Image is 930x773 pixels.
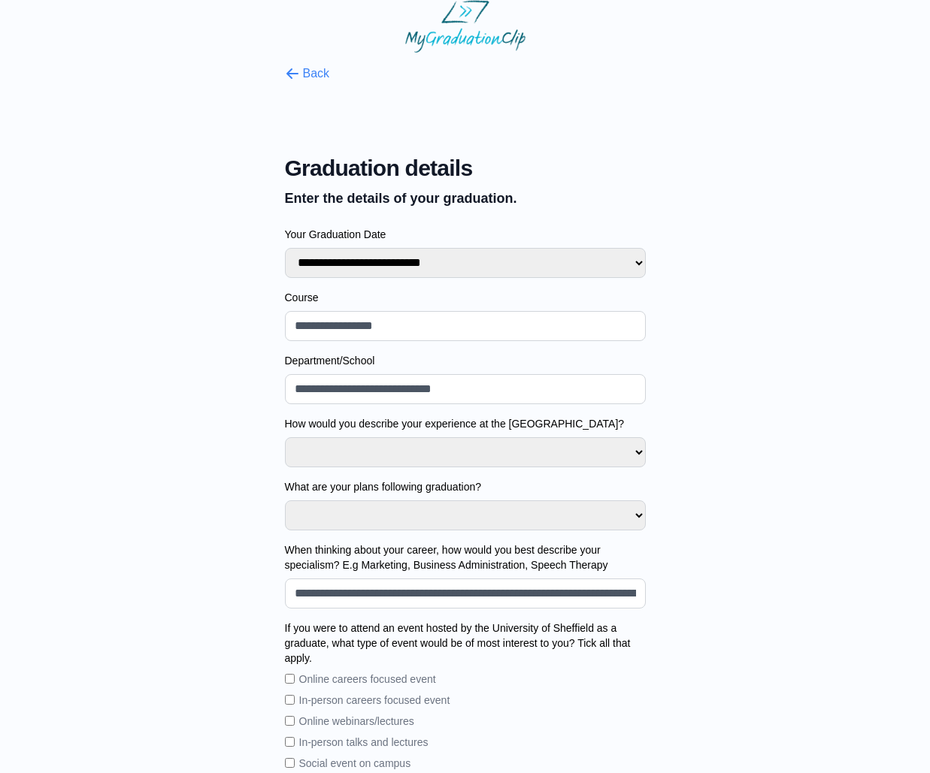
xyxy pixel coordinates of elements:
[299,756,411,771] label: Social event on campus
[285,290,646,305] label: Course
[299,693,450,708] label: In-person careers focused event
[299,714,414,729] label: Online webinars/lectures
[285,353,646,368] label: Department/School
[285,65,330,83] button: Back
[285,542,646,572] label: When thinking about your career, how would you best describe your specialism? E.g Marketing, Busi...
[299,735,429,750] label: In-person talks and lectures
[299,672,436,687] label: Online careers focused event
[285,416,646,431] label: How would you describe your experience at the [GEOGRAPHIC_DATA]?
[285,155,646,182] span: Graduation details
[285,227,646,242] label: Your Graduation Date
[285,621,646,666] label: If you were to attend an event hosted by the University of Sheffield as a graduate, what type of ...
[285,479,646,494] label: What are your plans following graduation?
[285,188,646,209] p: Enter the details of your graduation.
